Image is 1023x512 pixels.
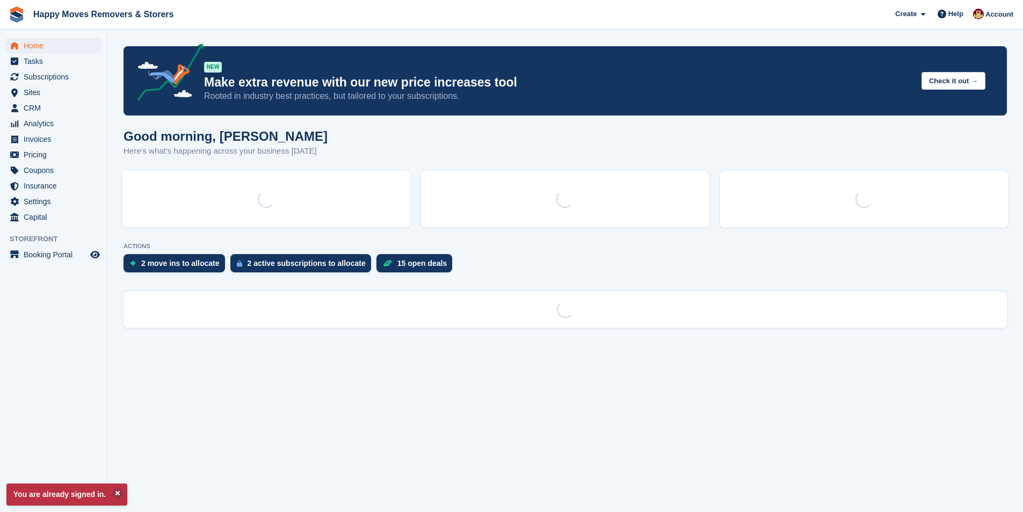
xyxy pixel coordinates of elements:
p: Rooted in industry best practices, but tailored to your subscriptions. [204,90,913,102]
a: menu [5,147,101,162]
a: menu [5,69,101,84]
span: Invoices [24,132,88,147]
img: deal-1b604bf984904fb50ccaf53a9ad4b4a5d6e5aea283cecdc64d6e3604feb123c2.svg [383,259,392,267]
span: CRM [24,100,88,116]
span: Create [895,9,917,19]
div: 2 active subscriptions to allocate [248,259,366,268]
img: stora-icon-8386f47178a22dfd0bd8f6a31ec36ba5ce8667c1dd55bd0f319d3a0aa187defe.svg [9,6,25,23]
a: menu [5,116,101,131]
span: Analytics [24,116,88,131]
span: Sites [24,85,88,100]
a: menu [5,38,101,53]
p: Make extra revenue with our new price increases tool [204,75,913,90]
span: Coupons [24,163,88,178]
img: Steven Fry [973,9,984,19]
a: menu [5,178,101,193]
a: 15 open deals [376,254,458,278]
span: Insurance [24,178,88,193]
a: menu [5,85,101,100]
p: Here's what's happening across your business [DATE] [124,145,328,157]
p: ACTIONS [124,243,1007,250]
img: active_subscription_to_allocate_icon-d502201f5373d7db506a760aba3b589e785aa758c864c3986d89f69b8ff3... [237,260,242,267]
a: menu [5,132,101,147]
span: Storefront [10,234,107,244]
div: NEW [204,62,222,73]
span: Home [24,38,88,53]
img: move_ins_to_allocate_icon-fdf77a2bb77ea45bf5b3d319d69a93e2d87916cf1d5bf7949dd705db3b84f3ca.svg [130,260,136,266]
button: Check it out → [922,72,985,90]
div: 2 move ins to allocate [141,259,220,268]
a: Happy Moves Removers & Storers [29,5,178,23]
img: price-adjustments-announcement-icon-8257ccfd72463d97f412b2fc003d46551f7dbcb40ab6d574587a9cd5c0d94... [128,44,204,105]
h1: Good morning, [PERSON_NAME] [124,129,328,143]
span: Tasks [24,54,88,69]
span: Subscriptions [24,69,88,84]
span: Settings [24,194,88,209]
a: menu [5,163,101,178]
span: Booking Portal [24,247,88,262]
a: menu [5,54,101,69]
a: menu [5,194,101,209]
div: 15 open deals [397,259,447,268]
a: 2 move ins to allocate [124,254,230,278]
span: Capital [24,210,88,225]
span: Help [948,9,963,19]
a: 2 active subscriptions to allocate [230,254,376,278]
a: menu [5,100,101,116]
span: Pricing [24,147,88,162]
span: Account [985,9,1013,20]
a: menu [5,210,101,225]
p: You are already signed in. [6,484,127,506]
a: menu [5,247,101,262]
a: Preview store [89,248,101,261]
